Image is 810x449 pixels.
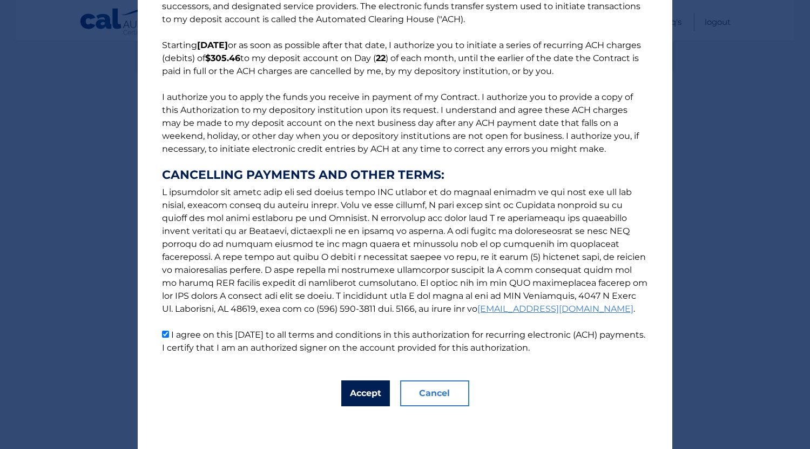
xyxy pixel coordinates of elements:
strong: CANCELLING PAYMENTS AND OTHER TERMS: [162,169,648,182]
label: I agree on this [DATE] to all terms and conditions in this authorization for recurring electronic... [162,330,645,353]
b: 22 [376,53,386,63]
b: [DATE] [197,40,228,50]
button: Accept [341,380,390,406]
a: [EMAIL_ADDRESS][DOMAIN_NAME] [477,304,633,314]
b: $305.46 [205,53,240,63]
button: Cancel [400,380,469,406]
